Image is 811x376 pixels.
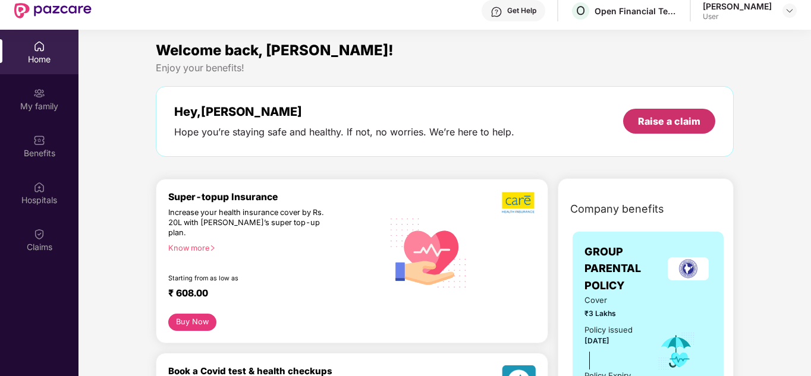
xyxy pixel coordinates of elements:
div: Know more [168,244,376,252]
img: insurerLogo [668,257,709,280]
img: New Pazcare Logo [14,3,92,18]
span: Welcome back, [PERSON_NAME]! [156,42,394,59]
span: GROUP PARENTAL POLICY [584,244,665,294]
div: Policy issued [584,324,633,336]
div: Hey, [PERSON_NAME] [174,105,514,119]
span: right [209,245,216,251]
div: [PERSON_NAME] [703,1,772,12]
img: svg+xml;base64,PHN2ZyB3aWR0aD0iMjAiIGhlaWdodD0iMjAiIHZpZXdCb3g9IjAgMCAyMCAyMCIgZmlsbD0ibm9uZSIgeG... [33,87,45,99]
span: Company benefits [570,201,664,217]
img: b5dec4f62d2307b9de63beb79f102df3.png [502,191,536,214]
div: Hope you’re staying safe and healthy. If not, no worries. We’re here to help. [174,126,514,138]
div: Increase your health insurance cover by Rs. 20L with [PERSON_NAME]’s super top-up plan. [168,208,331,238]
img: svg+xml;base64,PHN2ZyBpZD0iSG9zcGl0YWxzIiB4bWxucz0iaHR0cDovL3d3dy53My5vcmcvMjAwMC9zdmciIHdpZHRoPS... [33,181,45,193]
div: Open Financial Technologies Private Limited [595,5,678,17]
img: svg+xml;base64,PHN2ZyBpZD0iQmVuZWZpdHMiIHhtbG5zPSJodHRwOi8vd3d3LnczLm9yZy8yMDAwL3N2ZyIgd2lkdGg9Ij... [33,134,45,146]
span: Cover [584,294,640,307]
div: ₹ 608.00 [168,287,371,302]
div: Starting from as low as [168,274,332,283]
div: Super-topup Insurance [168,191,383,203]
div: Get Help [507,6,536,15]
img: svg+xml;base64,PHN2ZyBpZD0iQ2xhaW0iIHhtbG5zPSJodHRwOi8vd3d3LnczLm9yZy8yMDAwL3N2ZyIgd2lkdGg9IjIwIi... [33,228,45,240]
img: svg+xml;base64,PHN2ZyBpZD0iSGVscC0zMngzMiIgeG1sbnM9Imh0dHA6Ly93d3cudzMub3JnLzIwMDAvc3ZnIiB3aWR0aD... [491,6,502,18]
img: svg+xml;base64,PHN2ZyBpZD0iSG9tZSIgeG1sbnM9Imh0dHA6Ly93d3cudzMub3JnLzIwMDAvc3ZnIiB3aWR0aD0iMjAiIG... [33,40,45,52]
span: [DATE] [584,336,609,345]
div: Raise a claim [638,115,700,128]
div: Enjoy your benefits! [156,62,734,74]
img: svg+xml;base64,PHN2ZyBpZD0iRHJvcGRvd24tMzJ4MzIiIHhtbG5zPSJodHRwOi8vd3d3LnczLm9yZy8yMDAwL3N2ZyIgd2... [785,6,794,15]
img: icon [657,331,696,371]
div: User [703,12,772,21]
button: Buy Now [168,314,216,331]
span: ₹3 Lakhs [584,308,640,319]
img: svg+xml;base64,PHN2ZyB4bWxucz0iaHR0cDovL3d3dy53My5vcmcvMjAwMC9zdmciIHhtbG5zOnhsaW5rPSJodHRwOi8vd3... [383,206,475,299]
span: O [576,4,585,18]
